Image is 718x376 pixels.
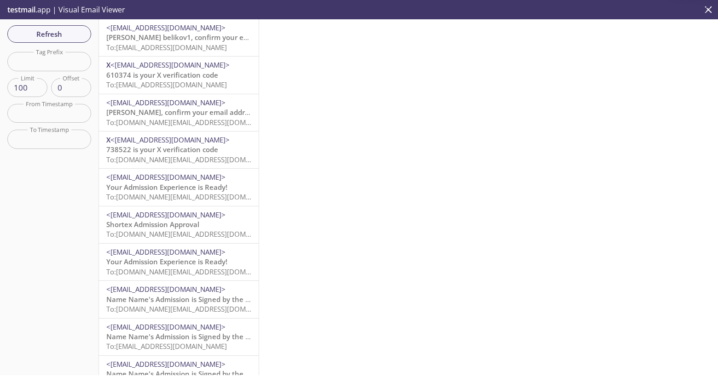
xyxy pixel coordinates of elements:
[7,25,91,43] button: Refresh
[99,94,259,131] div: <[EMAIL_ADDRESS][DOMAIN_NAME]>[PERSON_NAME], confirm your email address to access all of X’s feat...
[106,285,226,294] span: <[EMAIL_ADDRESS][DOMAIN_NAME]>
[99,319,259,355] div: <[EMAIL_ADDRESS][DOMAIN_NAME]>Name Name's Admission is Signed by the ResidentTo:[EMAIL_ADDRESS][D...
[106,135,110,144] span: X
[106,322,226,331] span: <[EMAIL_ADDRESS][DOMAIN_NAME]>
[106,33,376,42] span: [PERSON_NAME] belikov1, confirm your email address to access all of X’s features
[106,267,281,276] span: To: [DOMAIN_NAME][EMAIL_ADDRESS][DOMAIN_NAME]
[106,182,227,192] span: Your Admission Experience is Ready!
[106,295,275,304] span: Name Name's Admission is Signed by the Resident
[106,247,226,256] span: <[EMAIL_ADDRESS][DOMAIN_NAME]>
[106,145,218,154] span: 738522 is your X verification code
[110,135,230,144] span: <[EMAIL_ADDRESS][DOMAIN_NAME]>
[106,332,275,341] span: Name Name's Admission is Signed by the Resident
[7,5,35,15] span: testmail
[106,98,226,107] span: <[EMAIL_ADDRESS][DOMAIN_NAME]>
[106,229,281,239] span: To: [DOMAIN_NAME][EMAIL_ADDRESS][DOMAIN_NAME]
[106,80,227,89] span: To: [EMAIL_ADDRESS][DOMAIN_NAME]
[15,28,84,40] span: Refresh
[106,60,110,69] span: X
[106,304,281,313] span: To: [DOMAIN_NAME][EMAIL_ADDRESS][DOMAIN_NAME]
[106,23,226,32] span: <[EMAIL_ADDRESS][DOMAIN_NAME]>
[99,281,259,318] div: <[EMAIL_ADDRESS][DOMAIN_NAME]>Name Name's Admission is Signed by the ResidentTo:[DOMAIN_NAME][EMA...
[106,70,218,80] span: 610374 is your X verification code
[99,19,259,56] div: <[EMAIL_ADDRESS][DOMAIN_NAME]>[PERSON_NAME] belikov1, confirm your email address to access all of...
[106,257,227,266] span: Your Admission Experience is Ready!
[106,220,199,229] span: Shortex Admission Approval
[106,210,226,219] span: <[EMAIL_ADDRESS][DOMAIN_NAME]>
[106,342,227,351] span: To: [EMAIL_ADDRESS][DOMAIN_NAME]
[99,244,259,280] div: <[EMAIL_ADDRESS][DOMAIN_NAME]>Your Admission Experience is Ready!To:[DOMAIN_NAME][EMAIL_ADDRESS][...
[106,108,346,117] span: [PERSON_NAME], confirm your email address to access all of X’s features
[99,206,259,243] div: <[EMAIL_ADDRESS][DOMAIN_NAME]>Shortex Admission ApprovalTo:[DOMAIN_NAME][EMAIL_ADDRESS][DOMAIN_NAME]
[106,172,226,182] span: <[EMAIL_ADDRESS][DOMAIN_NAME]>
[106,43,227,52] span: To: [EMAIL_ADDRESS][DOMAIN_NAME]
[110,60,230,69] span: <[EMAIL_ADDRESS][DOMAIN_NAME]>
[106,192,281,201] span: To: [DOMAIN_NAME][EMAIL_ADDRESS][DOMAIN_NAME]
[106,359,226,369] span: <[EMAIL_ADDRESS][DOMAIN_NAME]>
[99,169,259,205] div: <[EMAIL_ADDRESS][DOMAIN_NAME]>Your Admission Experience is Ready!To:[DOMAIN_NAME][EMAIL_ADDRESS][...
[99,131,259,168] div: X<[EMAIL_ADDRESS][DOMAIN_NAME]>738522 is your X verification codeTo:[DOMAIN_NAME][EMAIL_ADDRESS][...
[99,57,259,93] div: X<[EMAIL_ADDRESS][DOMAIN_NAME]>610374 is your X verification codeTo:[EMAIL_ADDRESS][DOMAIN_NAME]
[106,118,281,127] span: To: [DOMAIN_NAME][EMAIL_ADDRESS][DOMAIN_NAME]
[106,155,281,164] span: To: [DOMAIN_NAME][EMAIL_ADDRESS][DOMAIN_NAME]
